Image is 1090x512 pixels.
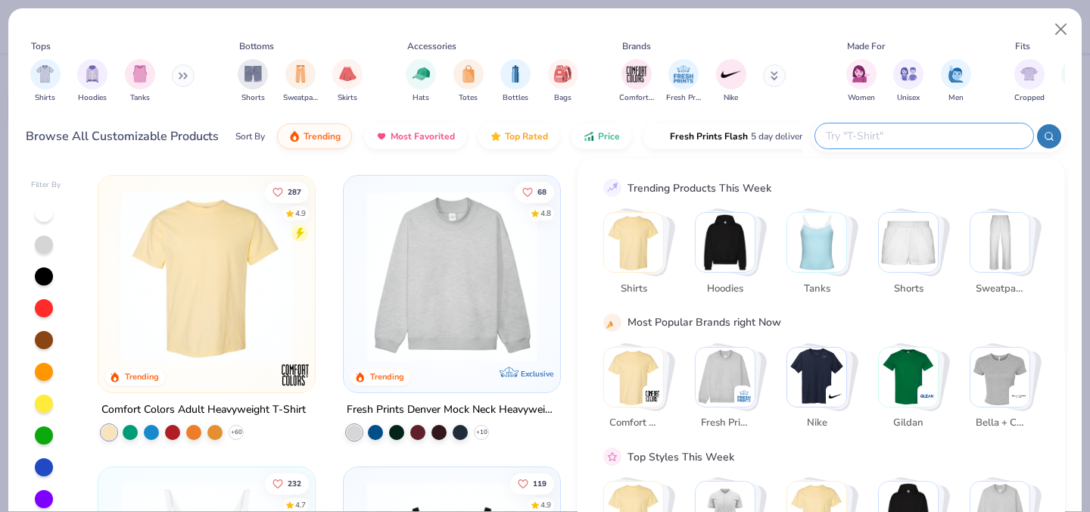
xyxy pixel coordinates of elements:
[31,39,51,53] div: Tops
[666,59,701,104] div: filter for Fresh Prints
[883,281,933,296] span: Shorts
[720,63,743,86] img: Nike Image
[893,59,923,104] button: filter button
[948,65,964,83] img: Men Image
[619,59,654,104] button: filter button
[125,59,155,104] div: filter for Tanks
[545,191,731,362] img: a90f7c54-8796-4cb2-9d6e-4e9644cfe0fe
[941,59,971,104] button: filter button
[500,59,531,104] div: filter for Bottles
[288,479,302,487] span: 232
[30,59,61,104] button: filter button
[787,213,846,272] img: Tanks
[406,59,436,104] div: filter for Hats
[970,212,1039,302] button: Stack Card Button Sweatpants
[751,128,807,145] span: 5 day delivery
[645,388,660,403] img: Comfort Colors
[970,347,1029,406] img: Bella + Canvas
[339,65,357,83] img: Skirts Image
[792,281,841,296] span: Tanks
[696,213,755,272] img: Hoodies
[619,92,654,104] span: Comfort Colors
[879,347,938,406] img: Gildan
[824,127,1023,145] input: Try "T-Shirt"
[296,208,307,219] div: 4.9
[604,213,663,272] img: Shirts
[266,473,310,494] button: Like
[288,130,301,142] img: trending.gif
[622,39,651,53] div: Brands
[540,208,551,219] div: 4.8
[628,448,734,464] div: Top Styles This Week
[848,92,875,104] span: Women
[30,59,61,104] div: filter for Shirts
[628,314,781,330] div: Most Popular Brands right Now
[238,59,268,104] button: filter button
[1014,59,1045,104] button: filter button
[26,127,219,145] div: Browse All Customizable Products
[666,92,701,104] span: Fresh Prints
[391,130,455,142] span: Most Favorited
[125,59,155,104] button: filter button
[716,59,746,104] button: filter button
[1014,92,1045,104] span: Cropped
[238,59,268,104] div: filter for Shorts
[571,123,631,149] button: Price
[786,346,856,436] button: Stack Card Button Nike
[655,130,667,142] img: flash.gif
[628,180,771,195] div: Trending Products This Week
[277,123,352,149] button: Trending
[347,401,557,420] div: Fresh Prints Denver Mock Neck Heavyweight Sweatshirt
[883,416,933,431] span: Gildan
[510,473,554,494] button: Like
[554,92,571,104] span: Bags
[846,59,877,104] div: filter for Women
[31,180,61,191] div: Filter By
[700,416,749,431] span: Fresh Prints
[609,281,658,296] span: Shirts
[266,181,310,202] button: Like
[787,347,846,406] img: Nike
[459,92,478,104] span: Totes
[643,123,818,149] button: Fresh Prints Flash5 day delivery
[505,130,548,142] span: Top Rated
[786,212,856,302] button: Stack Card Button Tanks
[878,212,948,302] button: Stack Card Button Shorts
[920,388,935,403] img: Gildan
[453,59,484,104] button: filter button
[77,59,107,104] div: filter for Hoodies
[603,346,673,436] button: Stack Card Button Comfort Colors
[507,65,524,83] img: Bottles Image
[521,369,553,379] span: Exclusive
[970,213,1029,272] img: Sweatpants
[503,92,528,104] span: Bottles
[280,360,310,390] img: Comfort Colors logo
[737,388,752,403] img: Fresh Prints
[375,130,388,142] img: most_fav.gif
[700,281,749,296] span: Hoodies
[77,59,107,104] button: filter button
[878,346,948,436] button: Stack Card Button Gildan
[970,346,1039,436] button: Stack Card Button Bella + Canvas
[672,63,695,86] img: Fresh Prints Image
[666,59,701,104] button: filter button
[338,92,357,104] span: Skirts
[292,65,309,83] img: Sweatpants Image
[606,181,619,195] img: trend_line.gif
[716,59,746,104] div: filter for Nike
[241,92,265,104] span: Shorts
[606,315,619,329] img: party_popper.gif
[879,213,938,272] img: Shorts
[288,188,302,195] span: 287
[413,65,430,83] img: Hats Image
[625,63,648,86] img: Comfort Colors Image
[500,59,531,104] button: filter button
[533,479,547,487] span: 119
[101,401,306,420] div: Comfort Colors Adult Heavyweight T-Shirt
[554,65,571,83] img: Bags Image
[609,416,658,431] span: Comfort Colors
[1015,39,1030,53] div: Fits
[114,191,300,362] img: 029b8af0-80e6-406f-9fdc-fdf898547912
[948,92,964,104] span: Men
[893,59,923,104] div: filter for Unisex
